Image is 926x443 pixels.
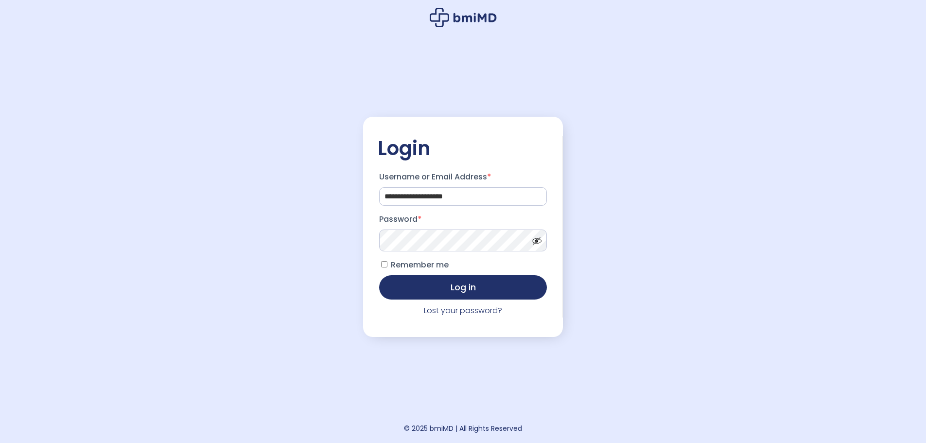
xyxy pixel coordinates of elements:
[379,169,547,185] label: Username or Email Address
[391,259,449,270] span: Remember me
[378,136,548,160] h2: Login
[379,275,547,300] button: Log in
[381,261,387,267] input: Remember me
[404,422,522,435] div: © 2025 bmiMD | All Rights Reserved
[424,305,502,316] a: Lost your password?
[379,212,547,227] label: Password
